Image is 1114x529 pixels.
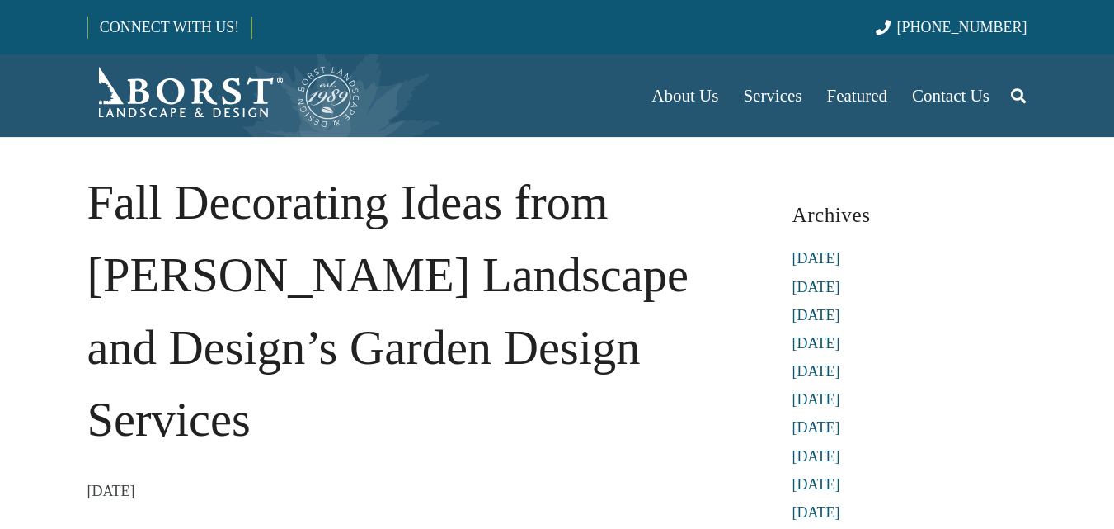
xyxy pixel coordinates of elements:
a: [DATE] [792,448,840,465]
a: [DATE] [792,391,840,408]
a: [DATE] [792,363,840,380]
time: 4 October 2020 at 11:15:22 America/New_York [87,479,135,503]
a: Contact Us [900,54,1002,137]
span: [PHONE_NUMBER] [897,19,1027,35]
a: About Us [639,54,731,137]
a: [DATE] [792,307,840,324]
span: About Us [651,86,718,106]
span: Contact Us [912,86,989,106]
a: CONNECT WITH US! [88,7,251,47]
span: Services [743,86,801,106]
a: Borst-Logo [87,63,361,129]
span: Featured [827,86,887,106]
a: [DATE] [792,504,840,521]
a: [DATE] [792,279,840,295]
a: Services [731,54,814,137]
a: Search [1002,75,1035,116]
a: Featured [815,54,900,137]
a: [DATE] [792,335,840,352]
a: [DATE] [792,419,840,436]
a: [DATE] [792,476,840,493]
a: [PHONE_NUMBER] [876,19,1027,35]
h3: Archives [792,196,1027,234]
h1: Fall Decorating Ideas from [PERSON_NAME] Landscape and Design’s Garden Design Services [87,167,745,456]
a: [DATE] [792,250,840,267]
